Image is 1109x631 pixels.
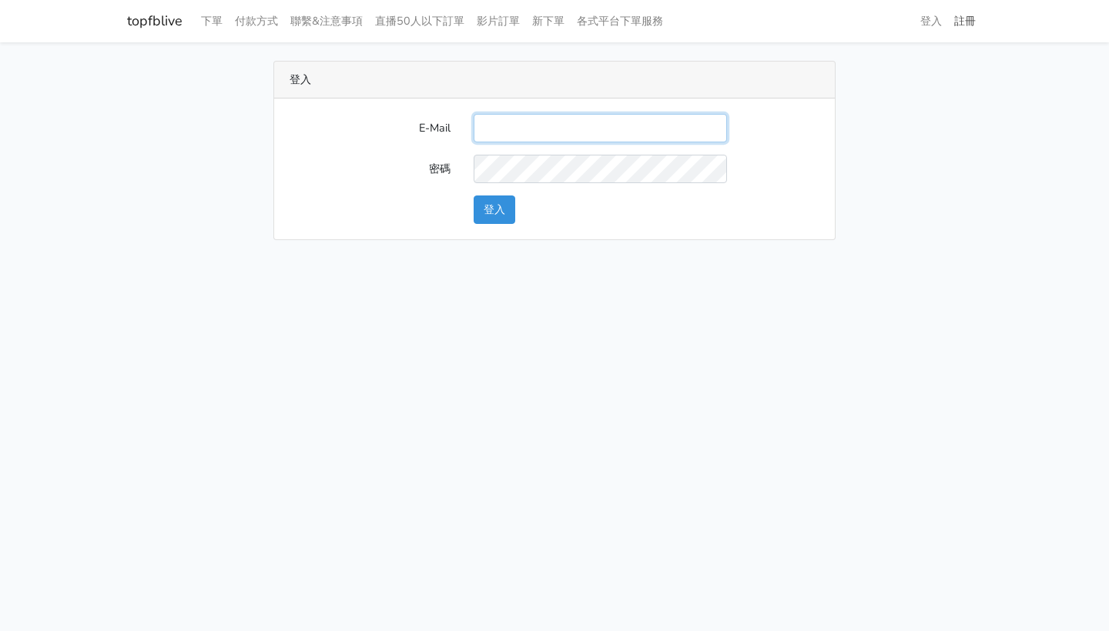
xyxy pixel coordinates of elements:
a: 登入 [914,6,948,36]
a: 聯繫&注意事項 [284,6,369,36]
label: E-Mail [278,114,462,142]
a: 下單 [195,6,229,36]
label: 密碼 [278,155,462,183]
a: 註冊 [948,6,982,36]
a: 新下單 [526,6,571,36]
a: 直播50人以下訂單 [369,6,471,36]
button: 登入 [474,195,515,224]
a: 付款方式 [229,6,284,36]
a: topfblive [127,6,183,36]
a: 影片訂單 [471,6,526,36]
div: 登入 [274,62,835,98]
a: 各式平台下單服務 [571,6,669,36]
